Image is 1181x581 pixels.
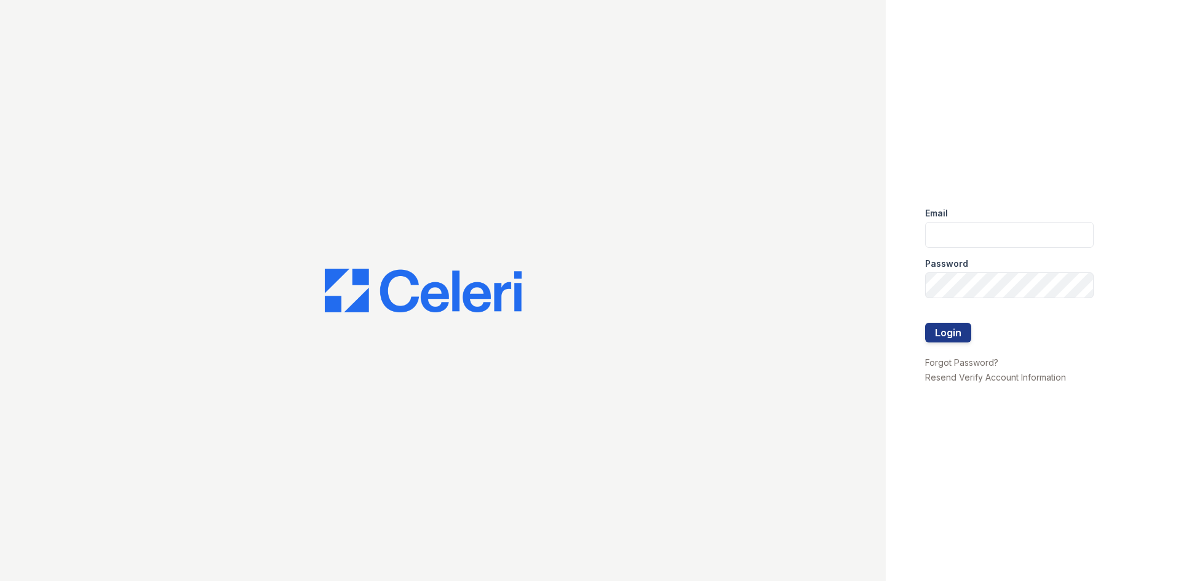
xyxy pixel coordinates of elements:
[925,372,1066,382] a: Resend Verify Account Information
[325,269,522,313] img: CE_Logo_Blue-a8612792a0a2168367f1c8372b55b34899dd931a85d93a1a3d3e32e68fde9ad4.png
[925,207,948,219] label: Email
[925,357,998,368] a: Forgot Password?
[925,258,968,270] label: Password
[925,323,971,342] button: Login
